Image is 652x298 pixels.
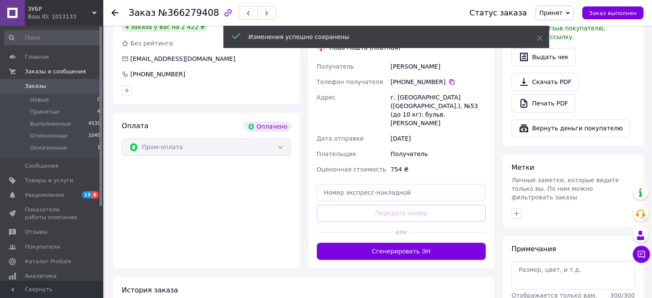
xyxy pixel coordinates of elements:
span: 1045 [88,132,100,140]
div: [DATE] [389,131,487,146]
span: Оплата [122,122,148,130]
div: [PERSON_NAME] [389,59,487,74]
div: [PHONE_NUMBER] [129,70,186,78]
span: Без рейтинга [130,40,173,47]
button: Вернуть деньги покупателю [511,119,630,137]
div: Статус заказа [469,9,527,17]
span: Оценочная стоимость [317,166,387,173]
button: Заказ выполнен [582,6,643,19]
div: 4 заказа у вас на 2 422 ₴ [122,22,208,32]
button: Выдать чек [511,48,576,66]
button: Чат с покупателем [633,246,650,263]
div: Ваш ID: 1013133 [28,13,103,21]
span: Заказ выполнен [589,10,637,16]
div: Оплачено [244,121,291,132]
a: Печать PDF [511,94,575,112]
div: Вернуться назад [111,9,118,17]
span: Аналитика [25,272,57,280]
span: Заказ [129,8,156,18]
span: Личные заметки, которые видите только вы. По ним можно фильтровать заказы [511,177,619,201]
span: Получатель [317,63,354,70]
span: Товары и услуги [25,177,73,184]
span: 1 [97,144,100,152]
span: Отзывы [25,228,48,236]
span: Заказы и сообщения [25,68,86,75]
span: 0 [97,96,100,104]
input: Поиск [4,30,101,45]
div: Получатель [389,146,487,162]
span: ЗУБР [28,5,92,13]
span: Принятые [30,108,60,116]
div: [PHONE_NUMBER] [391,78,486,86]
span: Дата отправки [317,135,364,142]
span: Принят [539,9,562,16]
span: [EMAIL_ADDRESS][DOMAIN_NAME] [130,55,235,62]
button: Сгенерировать ЭН [317,243,486,260]
span: Показатели работы компании [25,206,79,221]
div: г. [GEOGRAPHIC_DATA] ([GEOGRAPHIC_DATA].), №53 (до 10 кг): бульв. [PERSON_NAME] [389,90,487,131]
span: Примечания [511,245,556,253]
span: №366279408 [158,8,219,18]
span: Метки [511,163,534,172]
span: Плательщик [317,151,357,157]
span: 4 [92,191,99,199]
span: 4 [97,108,100,116]
span: Уведомления [25,191,64,199]
span: Сообщения [25,162,58,170]
span: Адрес [317,94,336,101]
span: Телефон получателя [317,78,383,85]
div: 754 ₴ [389,162,487,177]
span: У вас есть 30 дней, чтобы отправить запрос на отзыв покупателю, скопировав ссылку. [511,16,628,40]
span: Главная [25,53,49,61]
span: Заказы [25,82,46,90]
span: Покупатели [25,243,60,251]
div: Изменения успешно сохранены [249,33,515,41]
a: Скачать PDF [511,73,579,91]
span: Выполненные [30,120,71,128]
span: или [393,228,409,236]
span: 4535 [88,120,100,128]
span: Новые [30,96,49,104]
span: Каталог ProSale [25,258,71,265]
span: Оплаченные [30,144,67,152]
span: Отмененные [30,132,67,140]
span: История заказа [122,286,178,294]
span: 13 [82,191,92,199]
input: Номер экспресс-накладной [317,184,486,201]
